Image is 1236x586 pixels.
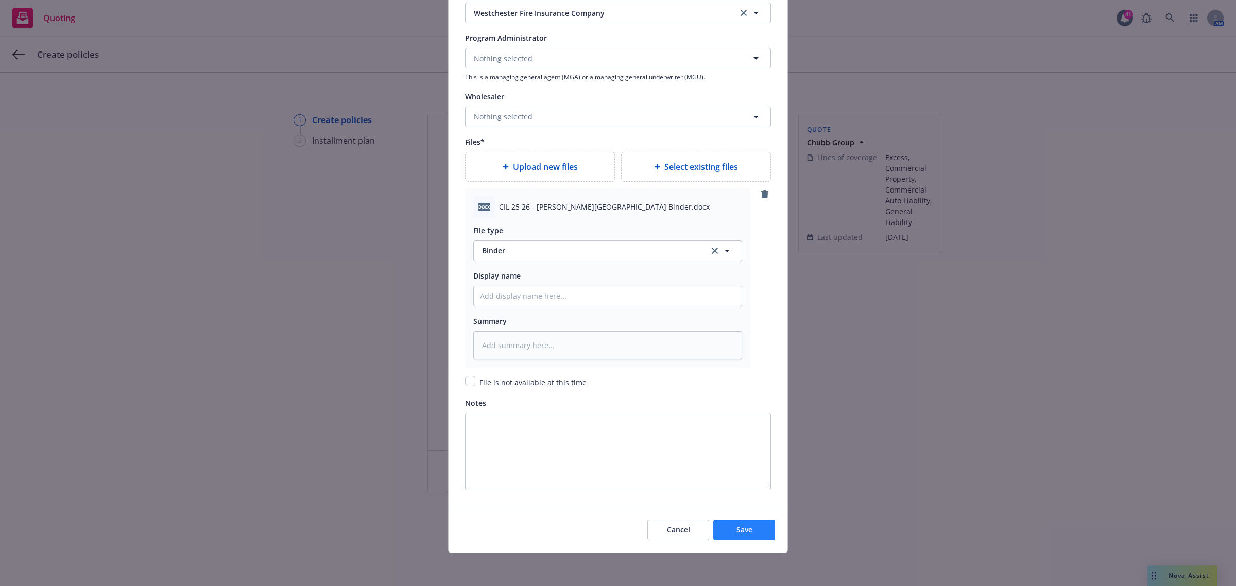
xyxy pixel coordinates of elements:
[465,152,615,182] div: Upload new files
[482,245,697,256] span: Binder
[473,271,521,281] span: Display name
[759,188,771,200] a: remove
[465,73,771,81] span: This is a managing general agent (MGA) or a managing general underwriter (MGU).
[709,245,721,257] a: clear selection
[465,92,504,101] span: Wholesaler
[474,53,533,64] span: Nothing selected
[513,161,578,173] span: Upload new files
[713,520,775,540] button: Save
[465,33,547,43] span: Program Administrator
[664,161,738,173] span: Select existing files
[474,286,742,306] input: Add display name here...
[621,152,771,182] div: Select existing files
[473,226,503,235] span: File type
[479,377,587,387] span: File is not available at this time
[465,3,771,23] button: Westchester Fire Insurance Companyclear selection
[474,8,722,19] span: Westchester Fire Insurance Company
[737,7,750,19] a: clear selection
[667,525,690,535] span: Cancel
[473,316,507,326] span: Summary
[465,137,485,147] span: Files*
[736,525,752,535] span: Save
[478,203,490,211] span: docx
[499,201,710,212] span: CIL 25 26 - [PERSON_NAME][GEOGRAPHIC_DATA] Binder.docx
[465,107,771,127] button: Nothing selected
[647,520,709,540] button: Cancel
[473,240,742,261] button: Binderclear selection
[465,48,771,68] button: Nothing selected
[465,398,486,408] span: Notes
[474,111,533,122] span: Nothing selected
